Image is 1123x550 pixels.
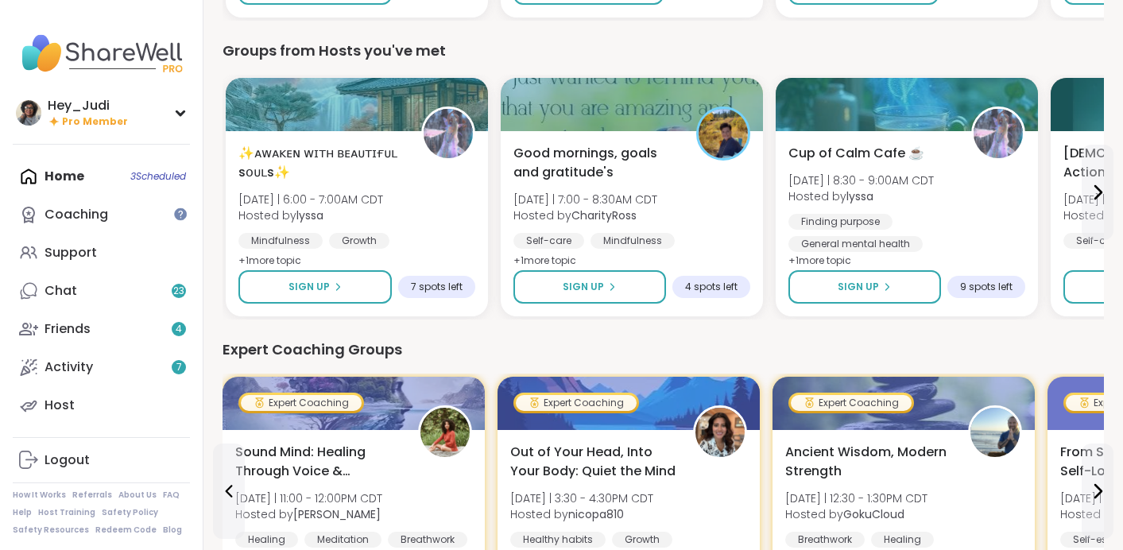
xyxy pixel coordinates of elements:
[102,507,158,518] a: Safety Policy
[788,236,923,252] div: General mental health
[843,506,904,522] b: GokuCloud
[62,115,128,129] span: Pro Member
[791,395,912,411] div: Expert Coaching
[411,281,463,293] span: 7 spots left
[510,532,606,548] div: Healthy habits
[163,490,180,501] a: FAQ
[238,192,383,207] span: [DATE] | 6:00 - 7:00AM CDT
[329,233,389,249] div: Growth
[591,233,675,249] div: Mindfulness
[513,270,666,304] button: Sign Up
[238,144,404,182] span: ✨ᴀᴡᴀᴋᴇɴ ᴡɪᴛʜ ʙᴇᴀᴜᴛɪғᴜʟ sᴏᴜʟs✨
[235,506,382,522] span: Hosted by
[163,525,182,536] a: Blog
[13,507,32,518] a: Help
[48,97,128,114] div: Hey_Judi
[788,144,924,163] span: Cup of Calm Cafe ☕️
[563,280,604,294] span: Sign Up
[176,361,182,374] span: 7
[45,397,75,414] div: Host
[174,207,187,220] iframe: Spotlight
[288,280,330,294] span: Sign Up
[13,272,190,310] a: Chat23
[45,358,93,376] div: Activity
[13,310,190,348] a: Friends4
[513,144,679,182] span: Good mornings, goals and gratitude's
[304,532,381,548] div: Meditation
[118,490,157,501] a: About Us
[176,323,182,336] span: 4
[38,507,95,518] a: Host Training
[785,490,927,506] span: [DATE] | 12:30 - 1:30PM CDT
[235,490,382,506] span: [DATE] | 11:00 - 12:00PM CDT
[45,244,97,261] div: Support
[45,320,91,338] div: Friends
[13,196,190,234] a: Coaching
[785,532,865,548] div: Breathwork
[788,270,941,304] button: Sign Up
[424,109,473,158] img: lyssa
[510,443,676,481] span: Out of Your Head, Into Your Body: Quiet the Mind
[296,207,323,223] b: lyssa
[685,281,738,293] span: 4 spots left
[871,532,934,548] div: Healing
[72,490,112,501] a: Referrals
[13,386,190,424] a: Host
[223,339,1104,361] div: Expert Coaching Groups
[846,188,873,204] b: lyssa
[785,443,951,481] span: Ancient Wisdom, Modern Strength
[568,506,624,522] b: nicopa810
[788,214,893,230] div: Finding purpose
[699,109,748,158] img: CharityRoss
[510,490,653,506] span: [DATE] | 3:30 - 4:30PM CDT
[510,506,653,522] span: Hosted by
[420,408,470,457] img: Joana_Ayala
[516,395,637,411] div: Expert Coaching
[13,525,89,536] a: Safety Resources
[788,172,934,188] span: [DATE] | 8:30 - 9:00AM CDT
[13,25,190,81] img: ShareWell Nav Logo
[238,270,392,304] button: Sign Up
[223,40,1104,62] div: Groups from Hosts you've met
[241,395,362,411] div: Expert Coaching
[45,282,77,300] div: Chat
[513,233,584,249] div: Self-care
[293,506,381,522] b: [PERSON_NAME]
[13,490,66,501] a: How It Works
[45,206,108,223] div: Coaching
[235,532,298,548] div: Healing
[695,408,745,457] img: nicopa810
[513,192,657,207] span: [DATE] | 7:00 - 8:30AM CDT
[970,408,1020,457] img: GokuCloud
[16,100,41,126] img: Hey_Judi
[612,532,672,548] div: Growth
[45,451,90,469] div: Logout
[974,109,1023,158] img: lyssa
[238,207,383,223] span: Hosted by
[388,532,467,548] div: Breathwork
[13,348,190,386] a: Activity7
[13,441,190,479] a: Logout
[788,188,934,204] span: Hosted by
[95,525,157,536] a: Redeem Code
[513,207,657,223] span: Hosted by
[238,233,323,249] div: Mindfulness
[173,285,184,298] span: 23
[838,280,879,294] span: Sign Up
[960,281,1013,293] span: 9 spots left
[785,506,927,522] span: Hosted by
[13,234,190,272] a: Support
[571,207,637,223] b: CharityRoss
[235,443,401,481] span: Sound Mind: Healing Through Voice & Vibration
